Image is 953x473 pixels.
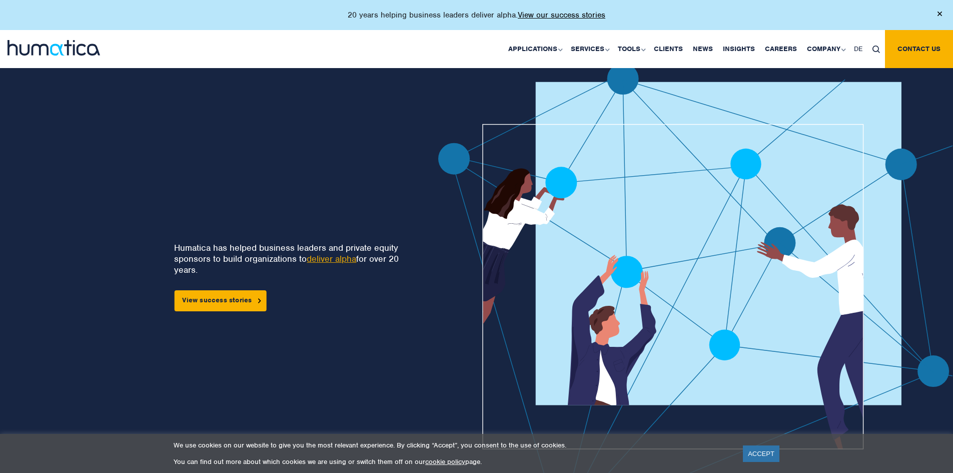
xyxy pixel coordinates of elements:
[649,30,688,68] a: Clients
[174,242,406,275] p: Humatica has helped business leaders and private equity sponsors to build organizations to for ov...
[425,457,465,466] a: cookie policy
[518,10,605,20] a: View our success stories
[872,46,880,53] img: search_icon
[885,30,953,68] a: Contact us
[503,30,566,68] a: Applications
[802,30,849,68] a: Company
[688,30,718,68] a: News
[8,40,100,56] img: logo
[760,30,802,68] a: Careers
[258,298,261,303] img: arrowicon
[348,10,605,20] p: 20 years helping business leaders deliver alpha.
[613,30,649,68] a: Tools
[174,441,730,449] p: We use cookies on our website to give you the most relevant experience. By clicking “Accept”, you...
[174,290,266,311] a: View success stories
[718,30,760,68] a: Insights
[174,457,730,466] p: You can find out more about which cookies we are using or switch them off on our page.
[566,30,613,68] a: Services
[854,45,862,53] span: DE
[849,30,867,68] a: DE
[743,445,779,462] a: ACCEPT
[307,253,356,264] a: deliver alpha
